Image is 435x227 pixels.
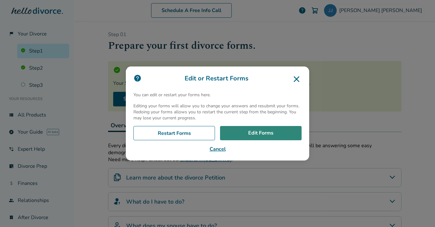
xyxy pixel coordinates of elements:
[133,92,302,98] p: You can edit or restart your forms here.
[133,103,302,121] p: Editing your forms will allow you to change your answers and resubmit your forms. Redoing your fo...
[133,74,142,82] img: icon
[133,126,215,141] a: Restart Forms
[220,126,302,141] a: Edit Forms
[293,10,435,227] iframe: Chat Widget
[133,145,302,153] button: Cancel
[133,74,302,84] h3: Edit or Restart Forms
